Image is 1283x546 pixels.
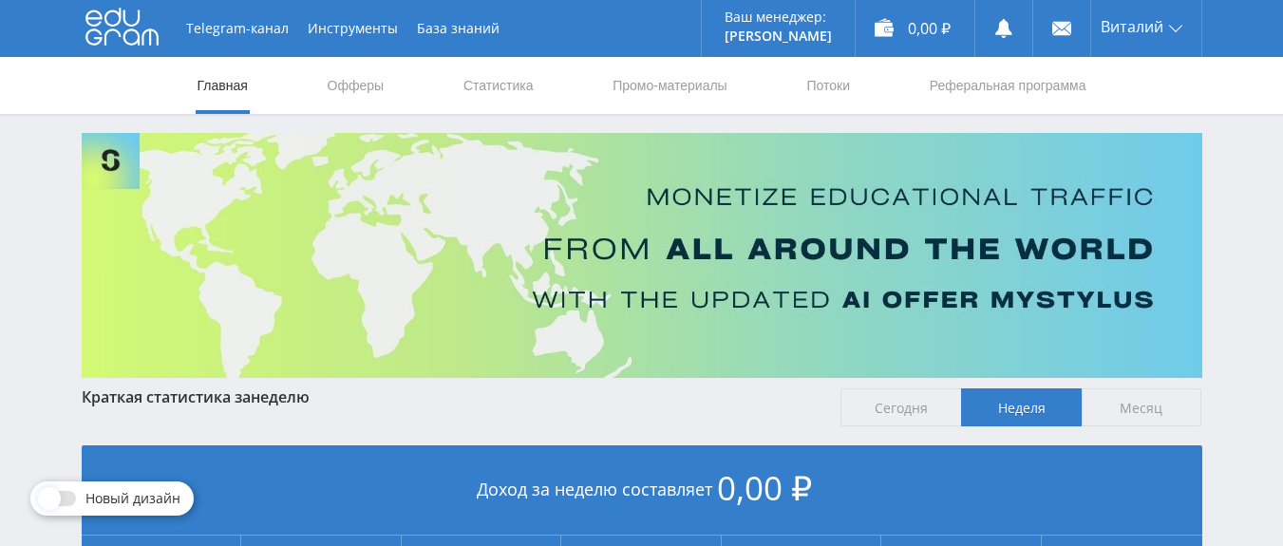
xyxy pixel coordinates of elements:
a: Промо-материалы [611,57,728,114]
a: Офферы [326,57,387,114]
span: Сегодня [840,388,961,426]
a: Главная [196,57,250,114]
img: Banner [82,133,1202,378]
span: Виталий [1101,19,1163,34]
span: Новый дизайн [85,491,180,506]
div: Краткая статистика за [82,388,822,405]
a: Статистика [462,57,536,114]
div: Доход за неделю составляет [82,445,1202,536]
p: [PERSON_NAME] [725,28,832,44]
p: Ваш менеджер: [725,9,832,25]
span: Неделя [961,388,1082,426]
span: Месяц [1082,388,1202,426]
span: 0,00 ₽ [717,465,812,510]
span: неделю [251,386,310,407]
a: Потоки [804,57,852,114]
a: Реферальная программа [928,57,1088,114]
